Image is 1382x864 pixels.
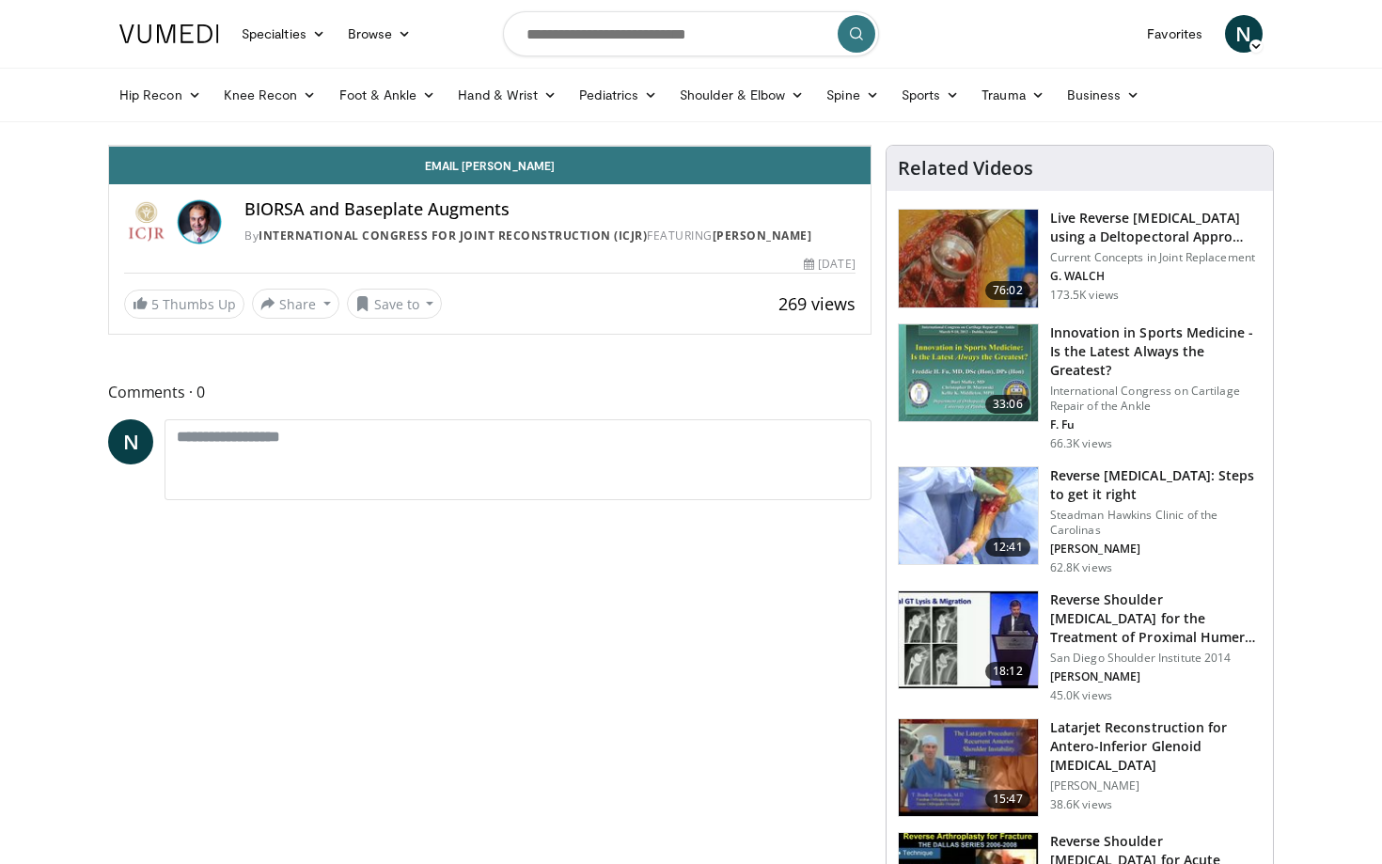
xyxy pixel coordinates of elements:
div: By FEATURING [244,228,856,244]
img: 326034_0000_1.png.150x105_q85_crop-smart_upscale.jpg [899,467,1038,565]
span: 76:02 [985,281,1030,300]
span: Comments 0 [108,380,872,404]
span: 5 [151,295,159,313]
input: Search topics, interventions [503,11,879,56]
a: Knee Recon [212,76,328,114]
a: Browse [337,15,423,53]
a: International Congress for Joint Reconstruction (ICJR) [259,228,647,243]
p: 38.6K views [1050,797,1112,812]
h3: Latarjet Reconstruction for Antero-Inferior Glenoid [MEDICAL_DATA] [1050,718,1262,775]
a: 33:06 Innovation in Sports Medicine - Is the Latest Always the Greatest? International Congress o... [898,323,1262,451]
span: 18:12 [985,662,1030,681]
a: N [1225,15,1263,53]
a: Favorites [1136,15,1214,53]
h3: Innovation in Sports Medicine - Is the Latest Always the Greatest? [1050,323,1262,380]
p: Steadman Hawkins Clinic of the Carolinas [1050,508,1262,538]
p: 45.0K views [1050,688,1112,703]
video-js: Video Player [109,146,871,147]
img: 684033_3.png.150x105_q85_crop-smart_upscale.jpg [899,210,1038,307]
a: 12:41 Reverse [MEDICAL_DATA]: Steps to get it right Steadman Hawkins Clinic of the Carolinas [PER... [898,466,1262,575]
a: N [108,419,153,464]
img: 38708_0000_3.png.150x105_q85_crop-smart_upscale.jpg [899,719,1038,817]
p: [PERSON_NAME] [1050,778,1262,793]
h4: Related Videos [898,157,1033,180]
img: Q2xRg7exoPLTwO8X4xMDoxOjA4MTsiGN.150x105_q85_crop-smart_upscale.jpg [899,591,1038,689]
a: Foot & Ankle [328,76,448,114]
a: Hand & Wrist [447,76,568,114]
p: 66.3K views [1050,436,1112,451]
a: Email [PERSON_NAME] [109,147,871,184]
img: VuMedi Logo [119,24,219,43]
a: Specialties [230,15,337,53]
img: Title_Dublin_VuMedi_1.jpg.150x105_q85_crop-smart_upscale.jpg [899,324,1038,422]
a: Pediatrics [568,76,668,114]
span: 33:06 [985,395,1030,414]
p: 62.8K views [1050,560,1112,575]
a: Sports [890,76,971,114]
a: Shoulder & Elbow [668,76,815,114]
p: International Congress on Cartilage Repair of the Ankle [1050,384,1262,414]
p: F. Fu [1050,417,1262,432]
div: [DATE] [804,256,855,273]
h3: Reverse [MEDICAL_DATA]: Steps to get it right [1050,466,1262,504]
p: [PERSON_NAME] [1050,542,1262,557]
h4: BIORSA and Baseplate Augments [244,199,856,220]
a: Business [1056,76,1152,114]
span: 269 views [778,292,856,315]
a: 5 Thumbs Up [124,290,244,319]
a: Trauma [970,76,1056,114]
p: 173.5K views [1050,288,1119,303]
span: 15:47 [985,790,1030,809]
h3: Live Reverse [MEDICAL_DATA] using a Deltopectoral Appro… [1050,209,1262,246]
span: 12:41 [985,538,1030,557]
p: G. WALCH [1050,269,1262,284]
a: Spine [815,76,889,114]
h3: Reverse Shoulder [MEDICAL_DATA] for the Treatment of Proximal Humeral … [1050,590,1262,647]
button: Share [252,289,339,319]
a: 18:12 Reverse Shoulder [MEDICAL_DATA] for the Treatment of Proximal Humeral … San Diego Shoulder ... [898,590,1262,703]
a: Hip Recon [108,76,212,114]
button: Save to [347,289,443,319]
img: Avatar [177,199,222,244]
a: 76:02 Live Reverse [MEDICAL_DATA] using a Deltopectoral Appro… Current Concepts in Joint Replacem... [898,209,1262,308]
p: [PERSON_NAME] [1050,669,1262,684]
p: San Diego Shoulder Institute 2014 [1050,651,1262,666]
a: 15:47 Latarjet Reconstruction for Antero-Inferior Glenoid [MEDICAL_DATA] [PERSON_NAME] 38.6K views [898,718,1262,818]
img: International Congress for Joint Reconstruction (ICJR) [124,199,169,244]
p: Current Concepts in Joint Replacement [1050,250,1262,265]
a: [PERSON_NAME] [713,228,812,243]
